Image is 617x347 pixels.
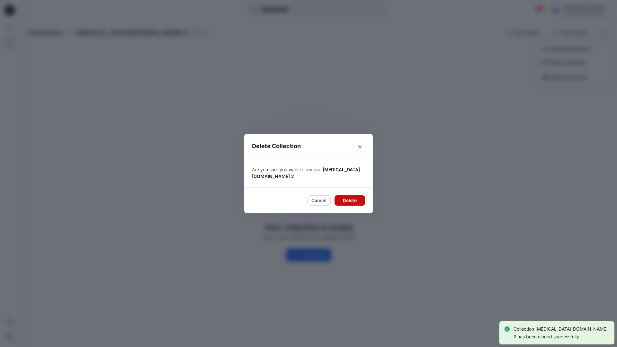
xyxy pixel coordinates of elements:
button: Close [355,142,365,152]
div: Notifications-bottom-right [496,319,617,347]
p: Collection [MEDICAL_DATA][DOMAIN_NAME] 2 has been cloned successfully. [514,325,608,341]
span: [MEDICAL_DATA][DOMAIN_NAME] 2 [252,167,360,179]
button: Delete [335,195,365,206]
p: Are you sure you want to remove [252,166,365,180]
button: Cancel [307,195,331,206]
header: Delete Collection [244,134,373,158]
